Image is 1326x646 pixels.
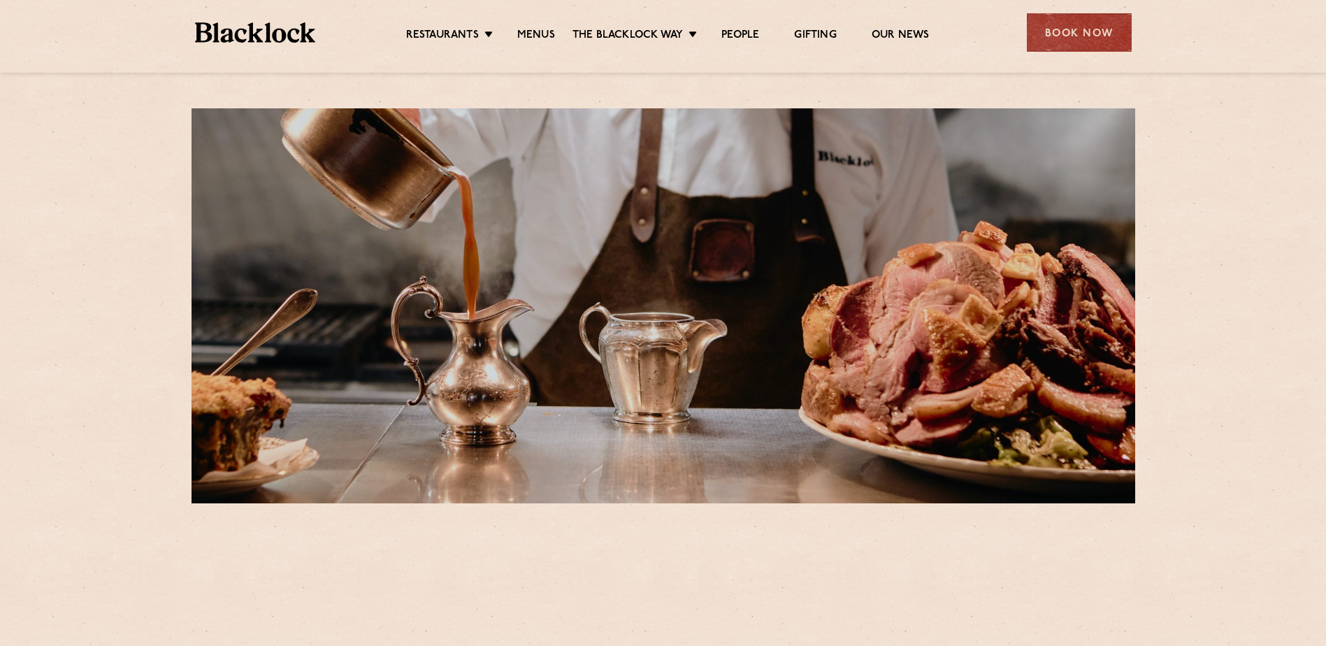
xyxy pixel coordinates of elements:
a: Menus [517,29,555,44]
a: The Blacklock Way [572,29,683,44]
a: Our News [872,29,930,44]
a: Restaurants [406,29,479,44]
div: Book Now [1027,13,1132,52]
a: Gifting [794,29,836,44]
a: People [721,29,759,44]
img: BL_Textured_Logo-footer-cropped.svg [195,22,316,43]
